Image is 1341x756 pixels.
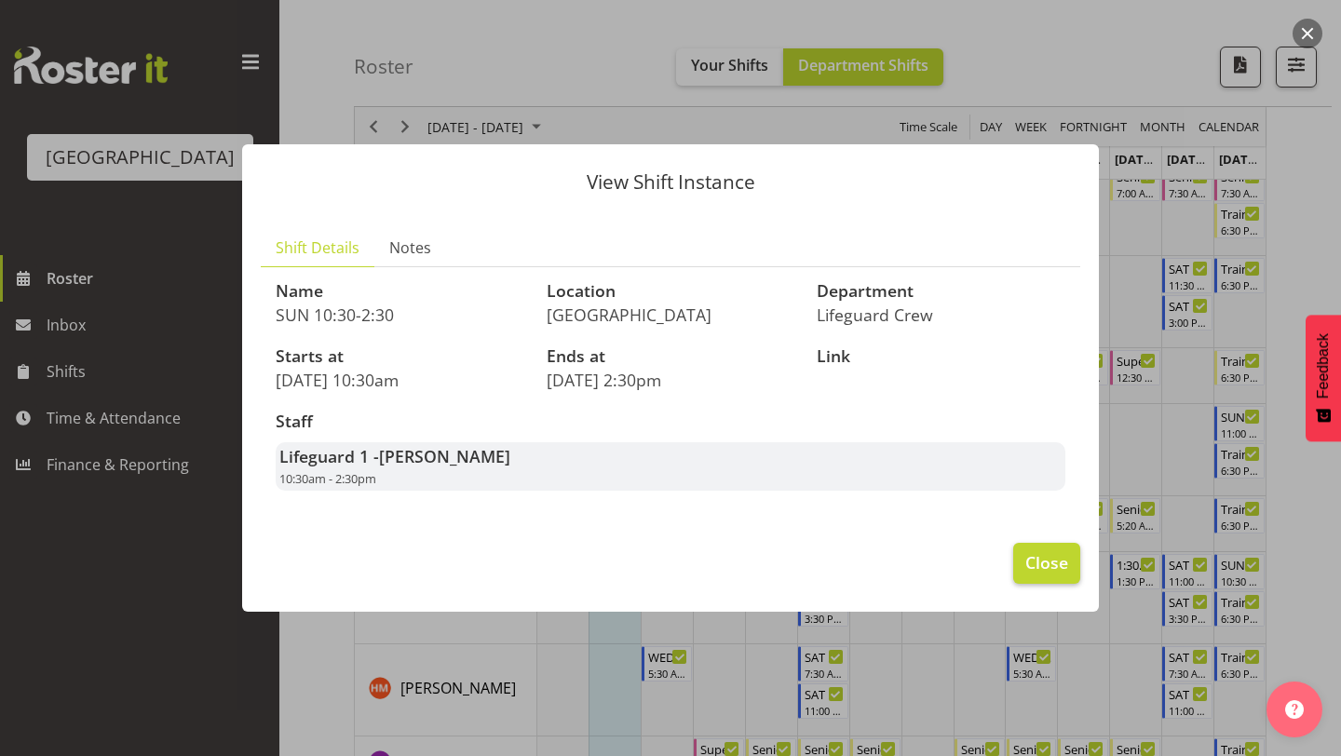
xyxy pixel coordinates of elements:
img: help-xxl-2.png [1285,700,1304,719]
p: Lifeguard Crew [817,304,1065,325]
span: Close [1025,550,1068,574]
h3: Name [276,282,524,301]
span: Feedback [1315,333,1332,398]
p: [GEOGRAPHIC_DATA] [547,304,795,325]
h3: Department [817,282,1065,301]
p: [DATE] 2:30pm [547,370,795,390]
h3: Starts at [276,347,524,366]
span: Notes [389,236,431,259]
h3: Link [817,347,1065,366]
p: SUN 10:30-2:30 [276,304,524,325]
strong: Lifeguard 1 - [279,445,510,467]
h3: Staff [276,412,1065,431]
span: Shift Details [276,236,359,259]
h3: Location [547,282,795,301]
button: Feedback - Show survey [1306,315,1341,441]
h3: Ends at [547,347,795,366]
p: [DATE] 10:30am [276,370,524,390]
button: Close [1013,543,1080,584]
p: View Shift Instance [261,172,1080,192]
span: [PERSON_NAME] [379,445,510,467]
span: 10:30am - 2:30pm [279,470,376,487]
